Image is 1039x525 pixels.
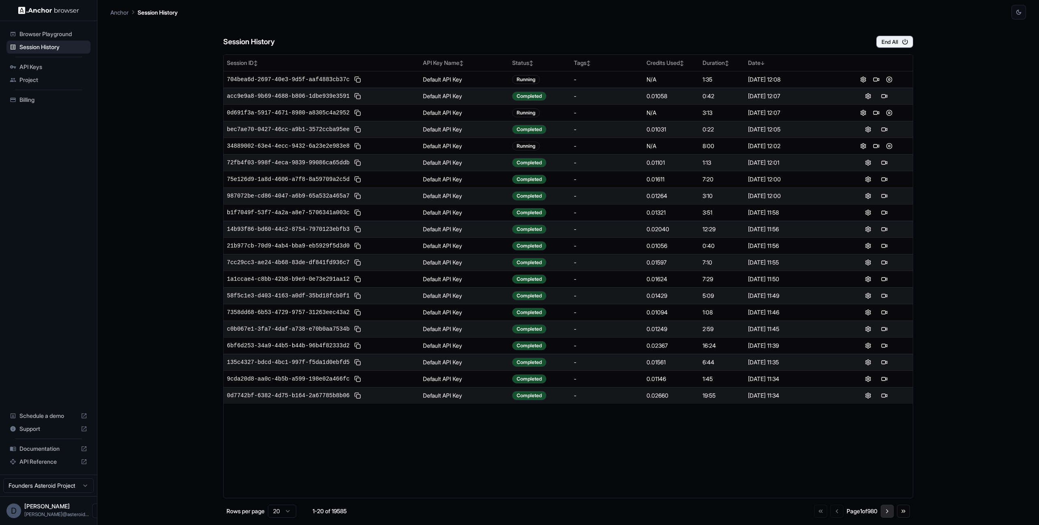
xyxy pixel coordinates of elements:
[420,354,509,370] td: Default API Key
[19,96,87,104] span: Billing
[574,375,640,383] div: -
[647,109,696,117] div: N/A
[227,159,349,167] span: 72fb4f03-998f-4eca-9839-99086ca65ddb
[227,125,349,133] span: bec7ae70-0427-46cc-a9b1-3572ccba95ee
[703,109,742,117] div: 3:13
[227,342,349,350] span: 6bf6d253-34a9-44b5-b44b-96b4f82333d2
[647,175,696,183] div: 0.01611
[703,125,742,133] div: 0:22
[420,237,509,254] td: Default API Key
[703,142,742,150] div: 8:00
[574,59,640,67] div: Tags
[680,60,684,66] span: ↕
[420,321,509,337] td: Default API Key
[512,208,546,217] div: Completed
[6,422,91,435] div: Support
[748,225,836,233] div: [DATE] 11:56
[227,209,349,217] span: b1f7049f-53f7-4a2a-a8e7-5706341a003c
[227,109,349,117] span: 0d691f3a-5917-4671-8980-a8305c4a2952
[227,242,349,250] span: 21b977cb-70d9-4ab4-bba9-eb5929f5d3d0
[512,225,546,234] div: Completed
[574,325,640,333] div: -
[647,358,696,366] div: 0.01561
[703,342,742,350] div: 16:24
[748,325,836,333] div: [DATE] 11:45
[227,59,416,67] div: Session ID
[748,142,836,150] div: [DATE] 12:02
[420,387,509,404] td: Default API Key
[647,308,696,316] div: 0.01094
[110,8,178,17] nav: breadcrumb
[19,425,78,433] span: Support
[512,158,546,167] div: Completed
[420,370,509,387] td: Default API Key
[6,93,91,106] div: Billing
[647,375,696,383] div: 0.01146
[748,275,836,283] div: [DATE] 11:50
[512,92,546,101] div: Completed
[647,209,696,217] div: 0.01321
[748,342,836,350] div: [DATE] 11:39
[18,6,79,14] img: Anchor Logo
[420,287,509,304] td: Default API Key
[227,92,349,100] span: acc9e9a8-9b69-4688-b806-1dbe939e3591
[223,36,275,48] h6: Session History
[420,221,509,237] td: Default API Key
[574,109,640,117] div: -
[703,258,742,267] div: 7:10
[748,175,836,183] div: [DATE] 12:00
[19,445,78,453] span: Documentation
[227,175,349,183] span: 75e126d9-1a8d-4606-a7f8-8a59709a2c5d
[420,204,509,221] td: Default API Key
[748,209,836,217] div: [DATE] 11:58
[647,392,696,400] div: 0.02660
[420,138,509,154] td: Default API Key
[647,258,696,267] div: 0.01597
[512,275,546,284] div: Completed
[512,241,546,250] div: Completed
[647,325,696,333] div: 0.01249
[647,125,696,133] div: 0.01031
[512,341,546,350] div: Completed
[748,392,836,400] div: [DATE] 11:34
[703,75,742,84] div: 1:35
[703,175,742,183] div: 7:20
[647,75,696,84] div: N/A
[574,225,640,233] div: -
[529,60,533,66] span: ↕
[420,121,509,138] td: Default API Key
[420,304,509,321] td: Default API Key
[512,59,567,67] div: Status
[19,76,87,84] span: Project
[6,28,91,41] div: Browser Playground
[748,109,836,117] div: [DATE] 12:07
[574,342,640,350] div: -
[512,142,540,151] div: Running
[703,59,742,67] div: Duration
[512,325,546,334] div: Completed
[748,92,836,100] div: [DATE] 12:07
[6,409,91,422] div: Schedule a demo
[647,342,696,350] div: 0.02367
[512,308,546,317] div: Completed
[748,258,836,267] div: [DATE] 11:55
[423,59,506,67] div: API Key Name
[703,392,742,400] div: 19:55
[748,159,836,167] div: [DATE] 12:01
[748,292,836,300] div: [DATE] 11:49
[725,60,729,66] span: ↕
[227,192,349,200] span: 987072be-cd86-4047-a6b9-65a532a465a7
[420,154,509,171] td: Default API Key
[586,60,591,66] span: ↕
[227,292,349,300] span: 58f5c1e3-d403-4163-a0df-35bd18fcb0f1
[748,192,836,200] div: [DATE] 12:00
[512,374,546,383] div: Completed
[876,36,913,48] button: End All
[512,75,540,84] div: Running
[512,191,546,200] div: Completed
[19,30,87,38] span: Browser Playground
[420,171,509,187] td: Default API Key
[647,192,696,200] div: 0.01264
[574,75,640,84] div: -
[512,258,546,267] div: Completed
